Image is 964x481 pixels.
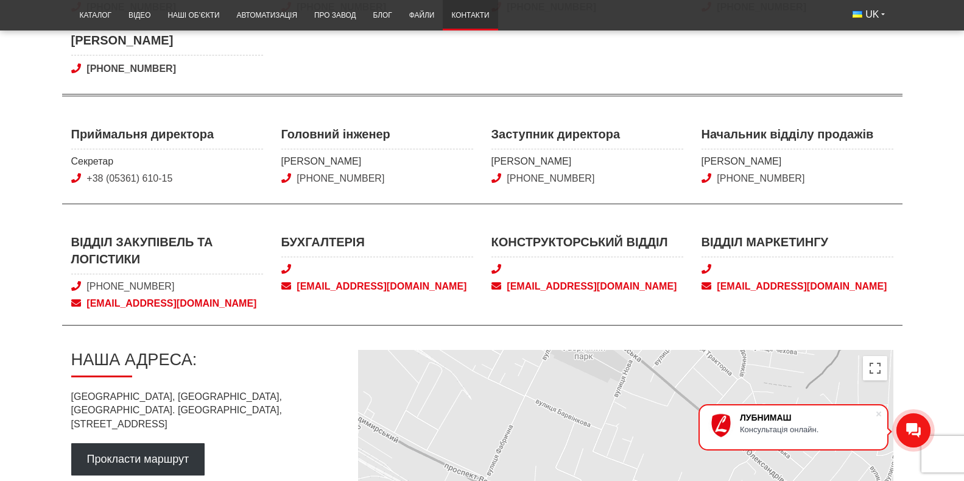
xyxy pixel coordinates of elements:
[865,8,879,21] span: UK
[71,297,263,310] a: [EMAIL_ADDRESS][DOMAIN_NAME]
[491,233,683,257] span: Конструкторський відділ
[702,280,893,293] a: [EMAIL_ADDRESS][DOMAIN_NAME]
[71,350,339,377] h2: Наша адреса:
[863,356,887,380] button: Перемкнути повноекранний режим
[281,155,473,168] span: [PERSON_NAME]
[71,233,263,274] span: Відділ закупівель та логістики
[71,390,339,431] p: [GEOGRAPHIC_DATA], [GEOGRAPHIC_DATA], [GEOGRAPHIC_DATA]. [GEOGRAPHIC_DATA], [STREET_ADDRESS]
[281,126,473,149] span: Головний інженер
[364,4,400,27] a: Блог
[401,4,443,27] a: Файли
[71,4,120,27] a: Каталог
[491,126,683,149] span: Заступник директора
[228,4,306,27] a: Автоматизація
[71,32,263,55] span: [PERSON_NAME]
[71,443,205,476] a: Прокласти маршрут
[507,173,594,183] a: [PHONE_NUMBER]
[844,4,893,26] button: UK
[86,281,174,291] a: [PHONE_NUMBER]
[120,4,159,27] a: Відео
[297,173,384,183] a: [PHONE_NUMBER]
[86,173,172,183] a: +38 (05361) 610-15
[702,155,893,168] span: [PERSON_NAME]
[702,233,893,257] span: Відділ маркетингу
[853,11,862,18] img: Українська
[717,173,804,183] a: [PHONE_NUMBER]
[740,425,875,434] div: Консультація онлайн.
[306,4,364,27] a: Про завод
[281,280,473,293] a: [EMAIL_ADDRESS][DOMAIN_NAME]
[281,233,473,257] span: Бухгалтерія
[491,155,683,168] span: [PERSON_NAME]
[740,413,875,422] div: ЛУБНИМАШ
[71,126,263,149] span: Приймальня директора
[71,62,263,76] a: [PHONE_NUMBER]
[491,280,683,293] a: [EMAIL_ADDRESS][DOMAIN_NAME]
[443,4,498,27] a: Контакти
[702,126,893,149] span: Начальник відділу продажів
[71,155,263,168] span: Секретар
[159,4,228,27] a: Наші об’єкти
